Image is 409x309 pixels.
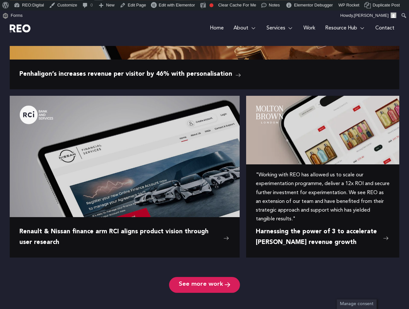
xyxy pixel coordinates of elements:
[299,10,320,46] a: Work
[320,10,370,46] a: Resource Hub
[340,302,373,306] span: Manage consent
[169,277,240,293] a: See more work
[354,13,389,18] span: [PERSON_NAME]
[205,10,229,46] a: Home
[338,10,399,21] a: Howdy,
[229,10,262,46] a: About
[159,3,195,7] span: Edit with Elementor
[256,227,380,248] span: Harnessing the power of 3 to accelerate [PERSON_NAME] revenue growth
[11,10,23,21] span: Forms
[210,3,213,7] div: Focus keyphrase not set
[370,10,399,46] a: Contact
[256,171,390,224] a: "Working with REO has allowed us to scale our experimentation programme, deliver a 12x ROI and se...
[262,10,299,46] a: Services
[179,282,223,288] span: See more work
[256,227,390,248] a: Harnessing the power of 3 to accelerate [PERSON_NAME] revenue growth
